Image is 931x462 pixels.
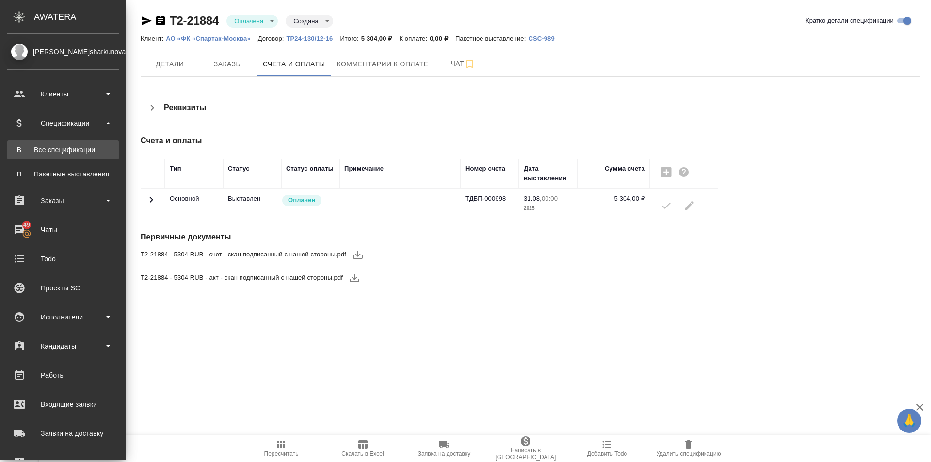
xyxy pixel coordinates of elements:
p: Пакетное выставление: [455,35,528,42]
span: Кратко детали спецификации [805,16,894,26]
td: 5 304,00 ₽ [577,189,650,223]
a: Todo [2,247,124,271]
div: Номер счета [465,164,505,174]
div: Оплачена [286,15,333,28]
span: Скачать в Excel [341,450,384,457]
p: АО «ФК «Спартак-Москва» [166,35,258,42]
span: Заявка на доставку [418,450,470,457]
p: Договор: [258,35,287,42]
span: Добавить Todo [587,450,627,457]
button: Пересчитать [241,435,322,462]
p: 31.08, [524,195,542,202]
div: Проекты SC [7,281,119,295]
p: К оплате: [399,35,430,42]
span: Удалить спецификацию [656,450,721,457]
button: Добавить Todo [566,435,648,462]
p: CSC-989 [528,35,562,42]
button: Скачать в Excel [322,435,403,462]
div: Статус [228,164,250,174]
div: Кандидаты [7,339,119,353]
span: 🙏 [901,411,917,431]
a: Заявки на доставку [2,421,124,446]
div: Примечание [344,164,384,174]
h4: Реквизиты [164,102,206,113]
div: Пакетные выставления [12,169,114,179]
h4: Первичные документы [141,231,663,243]
span: Написать в [GEOGRAPHIC_DATA] [491,447,561,461]
p: 0,00 ₽ [430,35,455,42]
td: Основной [165,189,223,223]
a: ППакетные выставления [7,164,119,184]
a: ВВсе спецификации [7,140,119,159]
p: ТР24-130/12-16 [286,35,340,42]
a: CSC-989 [528,34,562,42]
span: Заказы [205,58,251,70]
a: Работы [2,363,124,387]
svg: Подписаться [464,58,476,70]
button: Создана [290,17,321,25]
div: Todo [7,252,119,266]
a: АО «ФК «Спартак-Москва» [166,34,258,42]
button: Удалить спецификацию [648,435,729,462]
span: Пересчитать [264,450,299,457]
p: Все изменения в спецификации заблокированы [228,194,276,204]
button: Заявка на доставку [403,435,485,462]
div: Оплачена [226,15,278,28]
span: Детали [146,58,193,70]
div: Клиенты [7,87,119,101]
p: 2025 [524,204,572,213]
a: Входящие заявки [2,392,124,416]
span: Т2-21884 - 5304 RUB - акт - скан подписанный с нашей стороны.pdf [141,273,343,283]
span: Счета и оплаты [263,58,325,70]
p: 5 304,00 ₽ [361,35,400,42]
button: 🙏 [897,409,921,433]
div: Все спецификации [12,145,114,155]
div: Тип [170,164,181,174]
a: Проекты SC [2,276,124,300]
div: Работы [7,368,119,382]
p: Оплачен [288,195,316,205]
span: Т2-21884 - 5304 RUB - счет - скан подписанный с нашей стороны.pdf [141,250,346,259]
div: Заявки на доставку [7,426,119,441]
span: Чат [440,58,486,70]
a: Т2-21884 [170,14,219,27]
div: AWATERA [34,7,126,27]
p: Итого: [340,35,361,42]
div: Статус оплаты [286,164,334,174]
button: Скопировать ссылку [155,15,166,27]
a: ТР24-130/12-16 [286,34,340,42]
div: Сумма счета [605,164,645,174]
div: Дата выставления [524,164,572,183]
button: Скопировать ссылку для ЯМессенджера [141,15,152,27]
p: Клиент: [141,35,166,42]
p: 00:00 [542,195,558,202]
span: 49 [17,220,36,230]
div: Чаты [7,223,119,237]
div: Спецификации [7,116,119,130]
span: Комментарии к оплате [337,58,429,70]
span: Toggle Row Expanded [145,200,157,207]
button: Написать в [GEOGRAPHIC_DATA] [485,435,566,462]
button: Оплачена [231,17,266,25]
h4: Счета и оплаты [141,135,663,146]
a: 49Чаты [2,218,124,242]
div: Заказы [7,193,119,208]
div: Исполнители [7,310,119,324]
td: ТДБП-000698 [461,189,519,223]
div: [PERSON_NAME]sharkunova [7,47,119,57]
div: Входящие заявки [7,397,119,412]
